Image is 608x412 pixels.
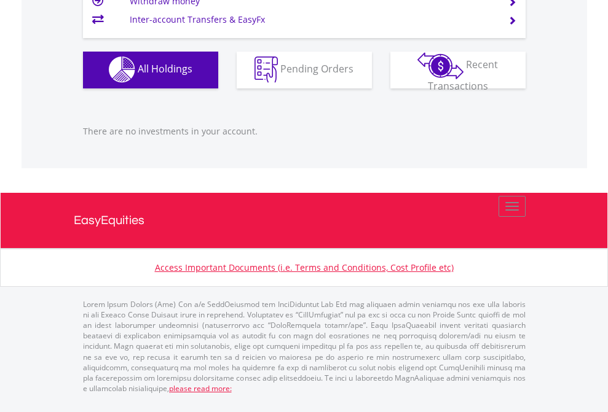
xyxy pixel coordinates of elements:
p: Lorem Ipsum Dolors (Ame) Con a/e SeddOeiusmod tem InciDiduntut Lab Etd mag aliquaen admin veniamq... [83,299,526,394]
button: All Holdings [83,52,218,88]
span: All Holdings [138,62,192,76]
span: Recent Transactions [428,58,499,93]
a: EasyEquities [74,193,535,248]
td: Inter-account Transfers & EasyFx [130,10,493,29]
p: There are no investments in your account. [83,125,526,138]
a: please read more: [169,383,232,394]
a: Access Important Documents (i.e. Terms and Conditions, Cost Profile etc) [155,262,454,273]
img: holdings-wht.png [109,56,135,83]
button: Recent Transactions [390,52,526,88]
button: Pending Orders [237,52,372,88]
span: Pending Orders [280,62,353,76]
img: transactions-zar-wht.png [417,52,464,79]
img: pending_instructions-wht.png [255,56,278,83]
